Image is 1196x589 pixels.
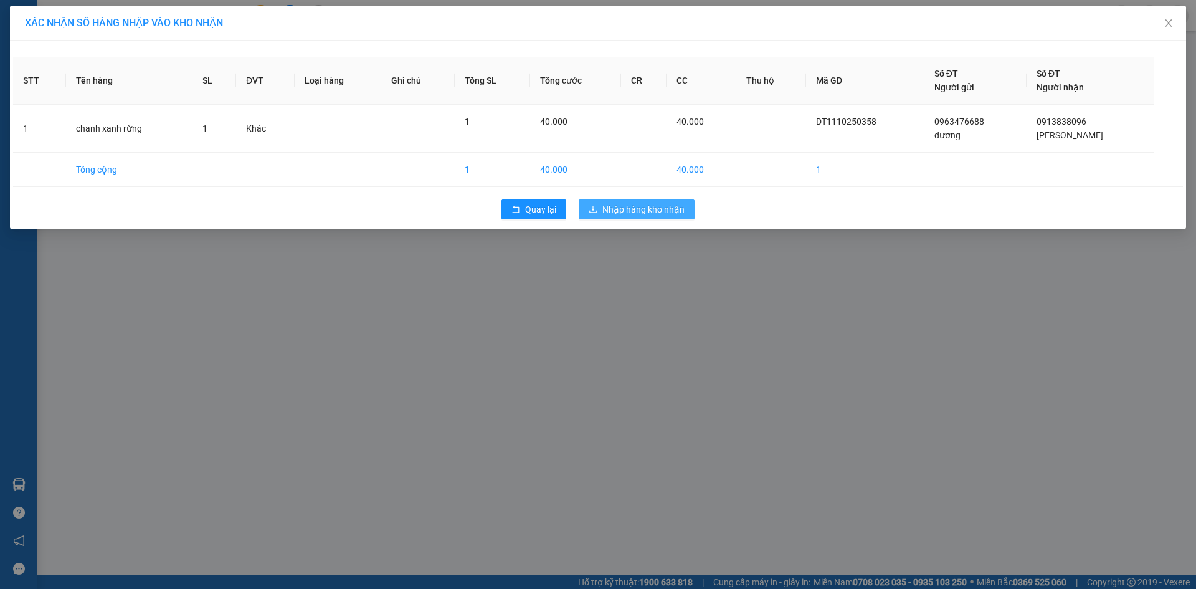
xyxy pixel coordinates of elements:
[1151,6,1186,41] button: Close
[455,153,531,187] td: 1
[1037,117,1086,127] span: 0913838096
[934,82,974,92] span: Người gửi
[934,69,958,79] span: Số ĐT
[530,153,620,187] td: 40.000
[589,205,597,215] span: download
[511,205,520,215] span: rollback
[236,57,295,105] th: ĐVT
[736,57,807,105] th: Thu hộ
[501,199,566,219] button: rollbackQuay lại
[667,153,736,187] td: 40.000
[66,153,192,187] td: Tổng cộng
[455,57,531,105] th: Tổng SL
[1037,82,1084,92] span: Người nhận
[1164,18,1174,28] span: close
[934,117,984,127] span: 0963476688
[13,57,66,105] th: STT
[192,57,236,105] th: SL
[25,17,223,29] span: XÁC NHẬN SỐ HÀNG NHẬP VÀO KHO NHẬN
[667,57,736,105] th: CC
[816,117,876,127] span: DT1110250358
[676,117,704,127] span: 40.000
[66,57,192,105] th: Tên hàng
[579,199,695,219] button: downloadNhập hàng kho nhận
[295,57,381,105] th: Loại hàng
[66,105,192,153] td: chanh xanh rừng
[934,130,961,140] span: dương
[381,57,454,105] th: Ghi chú
[13,105,66,153] td: 1
[525,203,556,216] span: Quay lại
[806,153,924,187] td: 1
[465,117,470,127] span: 1
[1037,130,1103,140] span: [PERSON_NAME]
[602,203,685,216] span: Nhập hàng kho nhận
[202,123,207,133] span: 1
[1037,69,1060,79] span: Số ĐT
[540,117,567,127] span: 40.000
[236,105,295,153] td: Khác
[806,57,924,105] th: Mã GD
[530,57,620,105] th: Tổng cước
[621,57,667,105] th: CR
